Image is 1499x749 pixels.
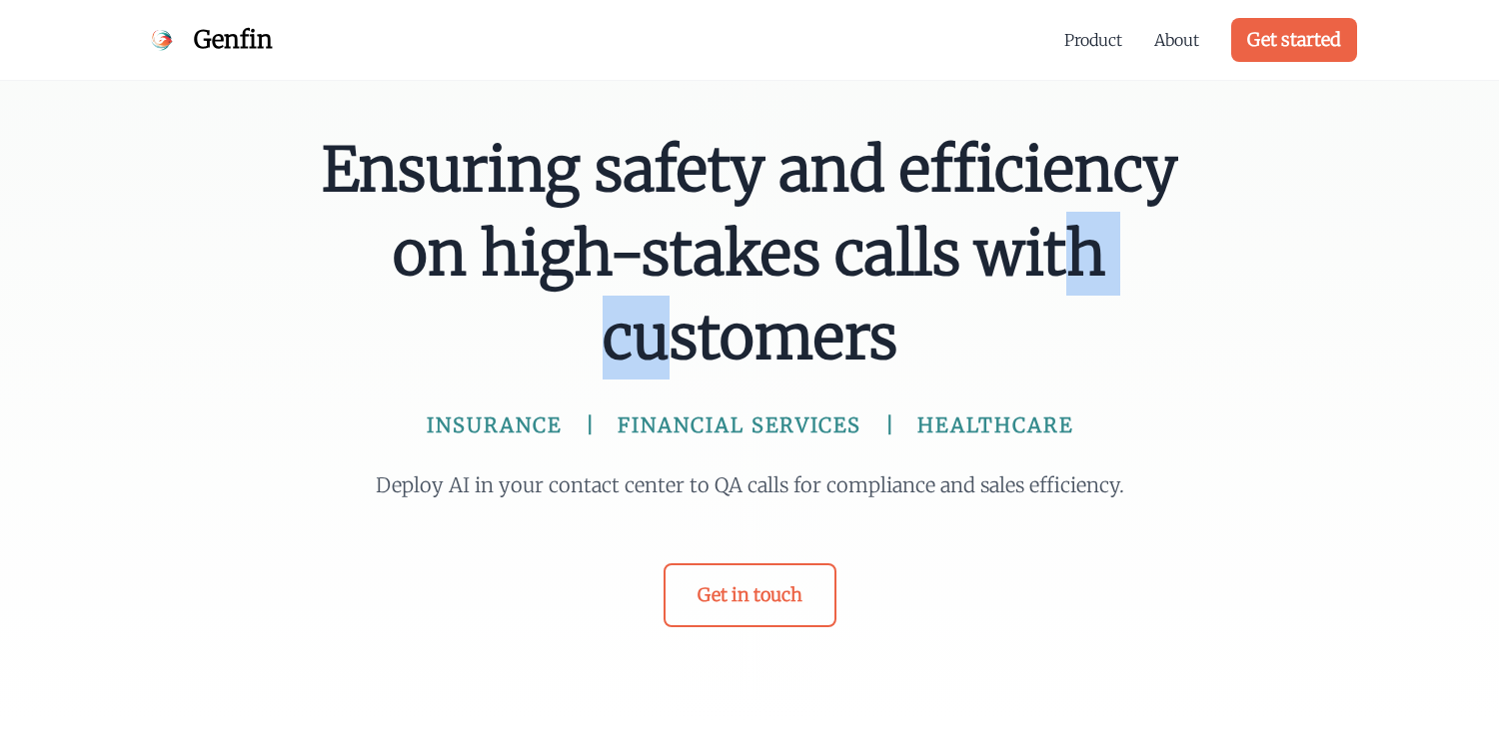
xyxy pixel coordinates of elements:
span: | [586,411,594,439]
span: Ensuring safety and efficiency on high-stakes calls with customers [318,128,1181,379]
span: HEALTHCARE [917,411,1073,439]
span: FINANCIAL SERVICES [618,411,861,439]
a: About [1154,28,1199,52]
a: Get started [1231,18,1357,62]
img: Genfin Logo [142,20,182,60]
a: Get in touch [664,563,836,627]
p: Deploy AI in your contact center to QA calls for compliance and sales efficiency. [366,471,1133,499]
span: INSURANCE [427,411,562,439]
span: | [885,411,893,439]
span: Genfin [194,24,273,56]
a: Genfin [142,20,273,60]
a: Product [1064,28,1122,52]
